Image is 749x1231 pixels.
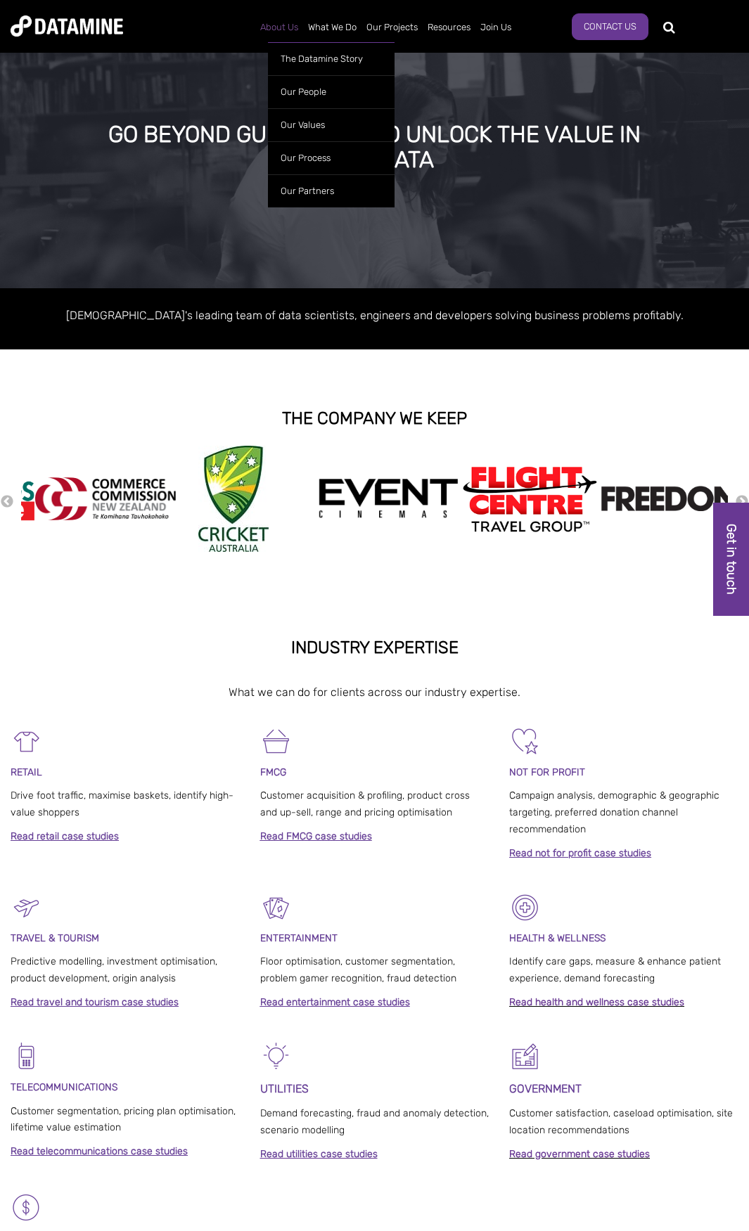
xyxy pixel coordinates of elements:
a: Our Process [268,141,395,174]
a: Resources [423,9,475,46]
span: Floor optimisation, customer segmentation, problem gamer recognition, fraud detection [260,955,456,984]
img: Entertainment [260,891,292,923]
a: Our Values [268,108,395,141]
span: RETAIL [11,766,42,778]
a: Read retail case studies [11,830,119,842]
p: [DEMOGRAPHIC_DATA]'s leading team of data scientists, engineers and developers solving business p... [11,306,738,325]
a: Read telecommunications case studies [11,1145,188,1157]
a: Read not for profit case studies [509,847,651,859]
a: Read government case studies [509,1148,650,1160]
a: Read health and wellness case studies [509,996,684,1008]
span: UTILITIES [260,1082,309,1095]
span: Identify care gaps, measure & enhance patient experience, demand forecasting [509,955,721,984]
a: Our Partners [268,174,395,207]
img: Travel & Tourism [11,891,42,923]
a: Join Us [475,9,516,46]
a: Read travel and tourism case studies [11,996,179,1008]
span: Customer acquisition & profiling, product cross and up-sell, range and pricing optimisation [260,789,470,818]
strong: GOVERNMENT [509,1082,582,1095]
a: Our People [268,75,395,108]
img: Healthcare [509,891,541,923]
span: Customer satisfaction, caseload optimisation, site location recommendations [509,1107,733,1136]
div: GO BEYOND GUESSWORK TO UNLOCK THE VALUE IN YOUR DATA [93,122,656,172]
a: Contact Us [572,13,648,40]
a: Read utilities case studies [260,1148,378,1160]
span: FMCG [260,766,286,778]
img: event cinemas [318,478,459,519]
span: Drive foot traffic, maximise baskets, identify high-value shoppers [11,789,233,818]
span: Campaign analysis, demographic & geographic targeting, preferred donation channel recommendation [509,789,719,835]
span: Demand forecasting, fraud and anomaly detection, scenario modelling [260,1107,489,1136]
img: Flight Centre [459,463,600,535]
a: Read entertainment case studies [260,996,410,1008]
img: Freedom logo [601,486,741,512]
strong: INDUSTRY EXPERTISE [291,638,459,657]
strong: HEALTH & WELLNESS [509,932,606,944]
span: NOT FOR PROFIT [509,766,585,778]
strong: THE COMPANY WE KEEP [282,408,467,428]
img: FMCG [260,726,292,757]
img: Not For Profit [509,726,541,757]
img: Retail-1 [11,726,42,757]
span: TELECOMMUNICATIONS [11,1081,117,1093]
img: Telecomms [11,1040,42,1072]
a: About Us [255,9,303,46]
img: commercecommission [35,477,176,520]
img: Government [509,1040,541,1072]
a: Read FMCG case studies [260,830,372,842]
span: TRAVEL & TOURISM [11,932,99,944]
img: Energy [260,1040,292,1072]
img: Cricket Australia [198,446,269,552]
button: Next [735,494,749,510]
span: ENTERTAINMENT [260,932,338,944]
span: Predictive modelling, investment optimisation, product development, origin analysis [11,955,217,984]
span: What we can do for clients across our industry expertise. [229,685,520,699]
img: Datamine [11,15,123,37]
a: What We Do [303,9,361,46]
a: Get in touch [713,503,749,616]
a: Our Projects [361,9,423,46]
span: Customer segmentation, pricing plan optimisation, lifetime value estimation [11,1105,236,1134]
a: The Datamine Story [268,42,395,75]
img: Banking & Financial [11,1192,42,1223]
